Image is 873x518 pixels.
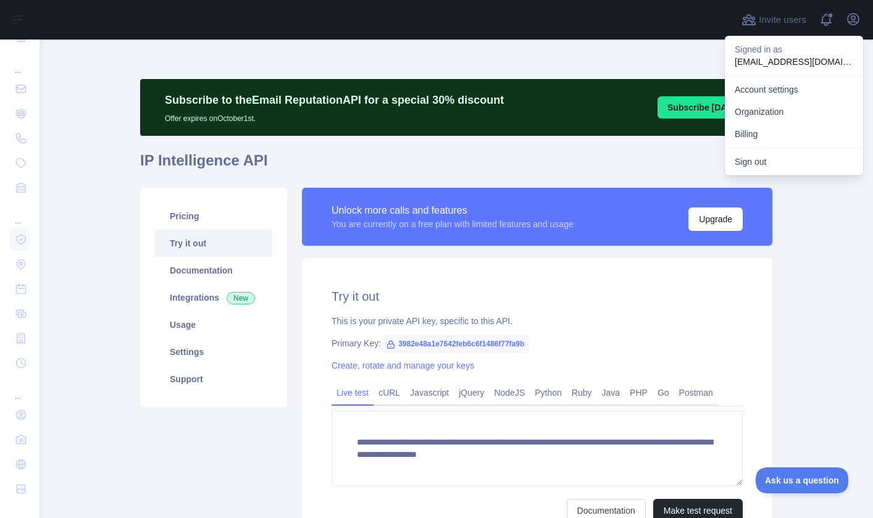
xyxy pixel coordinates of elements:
div: You are currently on a free plan with limited features and usage [332,218,574,230]
a: Account settings [725,78,863,101]
div: ... [10,377,30,401]
a: Javascript [405,383,454,403]
a: Usage [155,311,272,338]
a: Pricing [155,203,272,230]
h2: Try it out [332,288,743,305]
button: Billing [725,123,863,145]
div: ... [10,51,30,75]
a: Postman [674,383,718,403]
iframe: Toggle Customer Support [756,467,848,493]
a: Java [597,383,625,403]
a: Create, rotate and manage your keys [332,361,474,370]
p: [EMAIL_ADDRESS][DOMAIN_NAME] [735,56,853,68]
a: Organization [725,101,863,123]
a: Go [653,383,674,403]
div: Primary Key: [332,337,743,349]
button: Subscribe [DATE] [658,96,750,119]
div: Unlock more calls and features [332,203,574,218]
a: NodeJS [489,383,530,403]
a: Settings [155,338,272,366]
div: This is your private API key, specific to this API. [332,315,743,327]
span: New [227,292,255,304]
button: Sign out [725,151,863,173]
a: Ruby [567,383,597,403]
a: jQuery [454,383,489,403]
p: Signed in as [735,43,853,56]
a: Python [530,383,567,403]
h1: IP Intelligence API [140,151,772,180]
a: Live test [332,383,374,403]
span: 3982e48a1e7642feb6c6f1486f77fa9b [381,335,529,353]
a: Support [155,366,272,393]
a: Documentation [155,257,272,284]
a: Integrations New [155,284,272,311]
p: Offer expires on October 1st. [165,109,504,123]
a: PHP [625,383,653,403]
a: cURL [374,383,405,403]
span: Invite users [759,13,806,27]
button: Invite users [739,10,809,30]
div: ... [10,201,30,226]
button: Upgrade [688,207,743,231]
p: Subscribe to the Email Reputation API for a special 30 % discount [165,91,504,109]
a: Try it out [155,230,272,257]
